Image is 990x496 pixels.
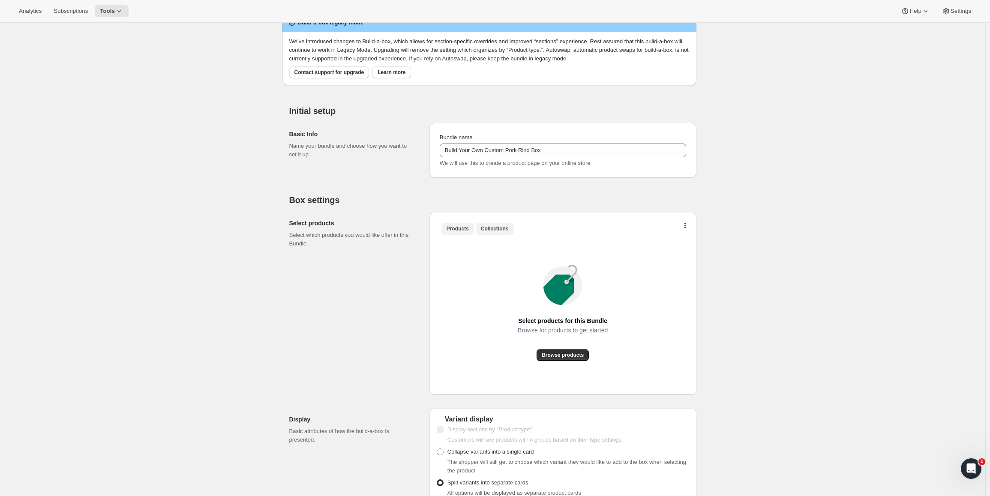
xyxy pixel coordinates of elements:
span: Customers will see products within groups based on their type settings. [447,436,623,443]
span: Collections [481,225,509,232]
span: All options will be displayed as separate product cards [447,490,581,496]
span: Learn more [378,69,405,76]
button: Settings [937,5,976,17]
h2: Basic Info [289,130,416,138]
span: Browse for products to get started [518,324,608,336]
button: Contact support for upgrade [289,66,369,78]
button: Subscriptions [48,5,93,17]
span: Settings [951,8,971,15]
span: Analytics [19,8,42,15]
h2: Box settings [289,195,696,205]
input: ie. Smoothie box [440,143,686,157]
span: Help [909,8,921,15]
span: 1 [978,458,985,465]
span: Contact support for upgrade [294,69,364,76]
p: Basic attributes of how the build-a-box is presented. [289,427,416,444]
span: Split variants into separate cards [447,479,528,486]
iframe: Intercom live chat [961,458,981,479]
span: We will use this to create a product page on your online store [440,160,591,166]
span: Subscriptions [54,8,88,15]
h2: Display [289,415,416,424]
span: We’ve introduced changes to Build-a-box, which allows for section-specific overrides and improved... [289,38,689,62]
span: Display sections by "Product type" [447,426,532,433]
button: Tools [95,5,129,17]
div: Variant display [436,415,690,424]
span: Bundle name [440,134,473,140]
span: Collapse variants into a single card [447,448,534,455]
span: Tools [100,8,115,15]
button: Help [896,5,935,17]
p: Name your bundle and choose how you want to set it up. [289,142,416,159]
button: Browse products [537,349,589,361]
button: Learn more [372,66,411,78]
span: Browse products [542,352,584,359]
button: Analytics [14,5,47,17]
span: The shopper will still get to choose which variant they would like to add to the box when selecti... [447,459,686,474]
p: Select which products you would like offer in this Bundle. [289,231,416,248]
span: Products [447,225,469,232]
h2: Select products [289,219,416,227]
h2: Build-a-box legacy mode [298,18,364,27]
h2: Initial setup [289,106,696,116]
span: Select products for this Bundle [518,315,607,327]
